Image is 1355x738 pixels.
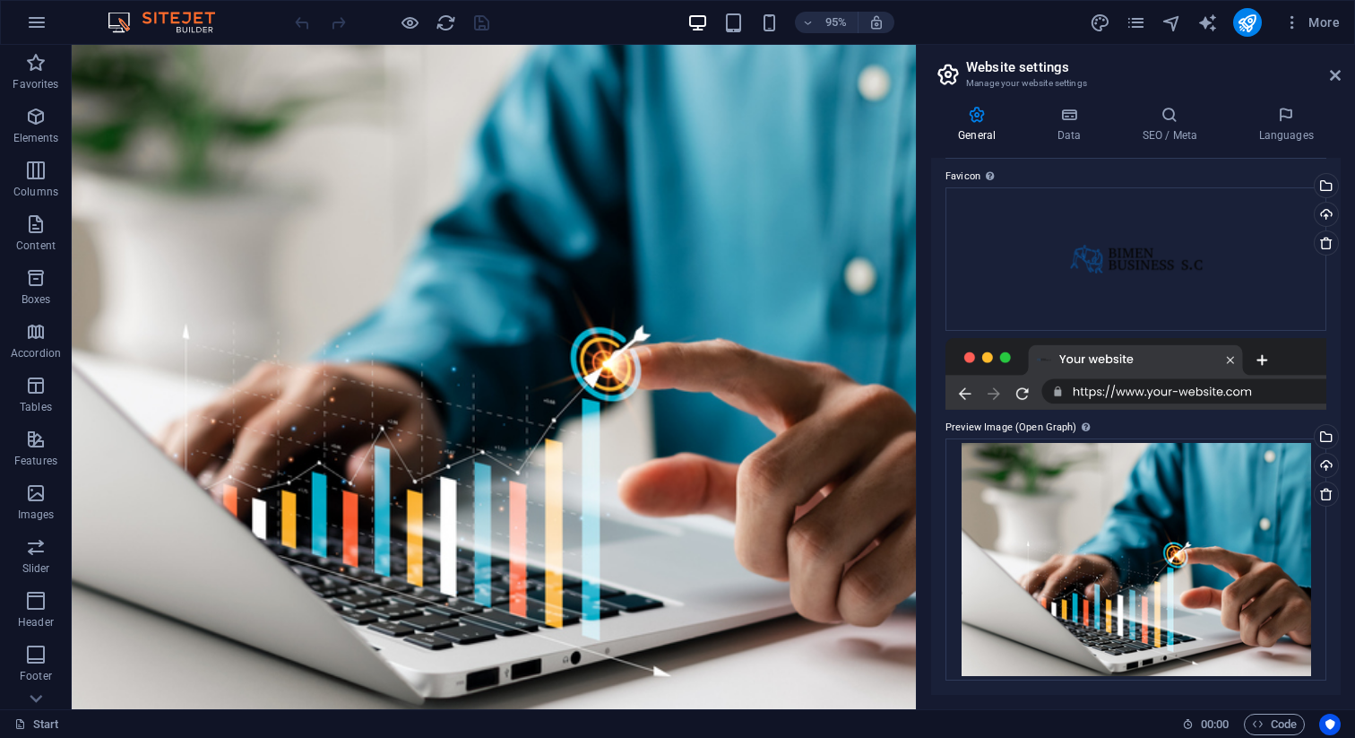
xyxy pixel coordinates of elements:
p: Elements [13,131,59,145]
span: More [1283,13,1340,31]
h6: 95% [822,12,850,33]
label: Favicon [945,166,1326,187]
p: Header [18,615,54,629]
p: Boxes [22,292,51,307]
p: Accordion [11,346,61,360]
p: Slider [22,561,50,576]
span: Code [1252,714,1297,735]
i: Pages (Ctrl+Alt+S) [1126,13,1146,33]
p: Images [18,508,55,522]
h4: General [931,106,1030,143]
h2: Website settings [966,59,1341,75]
h4: SEO / Meta [1115,106,1231,143]
i: Publish [1237,13,1257,33]
div: BimenBusinessSCLogo1-ihBoGNjwMDU8K40JdwiINw-I2KOEsPynbASVG3IPnJHqQ.png [945,187,1326,331]
button: More [1276,8,1347,37]
button: text_generator [1197,12,1219,33]
p: Footer [20,669,52,683]
h6: Session time [1182,714,1230,735]
button: navigator [1161,12,1183,33]
button: Usercentrics [1319,714,1341,735]
button: 95% [795,12,859,33]
i: AI Writer [1197,13,1218,33]
i: On resize automatically adjust zoom level to fit chosen device. [868,14,885,30]
p: Favorites [13,77,58,91]
span: : [1213,717,1216,731]
p: Content [16,239,56,253]
span: 00 00 [1201,714,1229,735]
a: Click to cancel selection. Double-click to open Pages [14,714,59,735]
button: publish [1233,8,1262,37]
p: Columns [13,185,58,199]
button: reload [435,12,456,33]
button: Code [1244,714,1305,735]
h4: Data [1030,106,1115,143]
button: pages [1126,12,1147,33]
h3: Manage your website settings [966,75,1305,91]
button: design [1090,12,1111,33]
h4: Languages [1231,106,1341,143]
p: Tables [20,400,52,414]
p: Features [14,454,57,468]
i: Navigator [1161,13,1182,33]
img: Editor Logo [103,12,237,33]
i: Reload page [436,13,456,33]
i: Design (Ctrl+Alt+Y) [1090,13,1110,33]
div: EmpoweringBusinessGrowthThroughTechnologyInnovation-O2ulCpXQiE3IzmjwFrWy-A.jpg [945,438,1326,681]
label: Preview Image (Open Graph) [945,417,1326,438]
